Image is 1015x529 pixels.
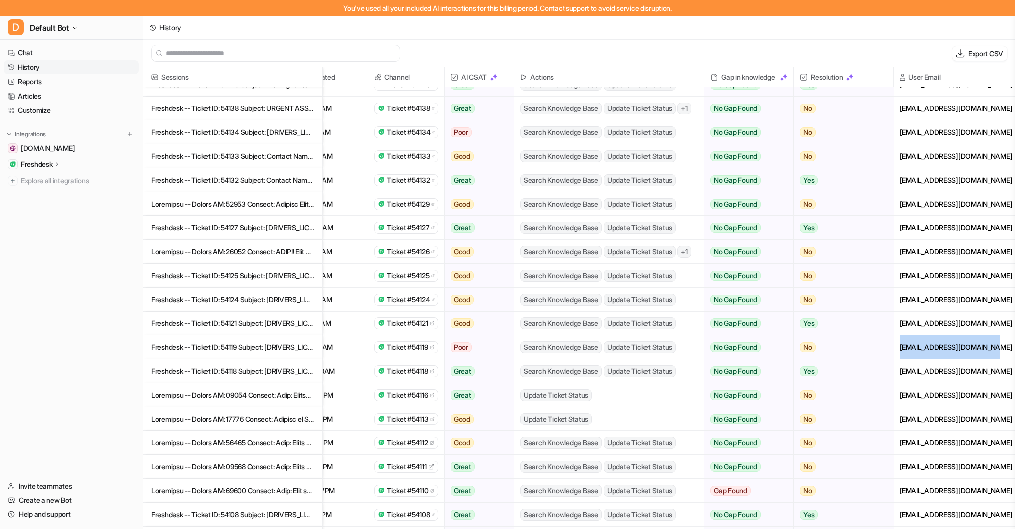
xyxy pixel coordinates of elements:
button: No [794,192,885,216]
span: Great [451,510,475,520]
span: Update Ticket Status [604,437,676,449]
span: Great [451,366,475,376]
div: [EMAIL_ADDRESS][DOMAIN_NAME] [894,192,1015,215]
img: freshdesk [378,201,385,207]
p: Loremipsu -- Dolors AM: 26052 Consect: ADIP!! Elit Sedd Eiusmodtempor incidid [#1560-5252] Utlabo... [151,240,314,264]
span: Great [451,104,475,113]
span: Update Ticket Status [604,509,676,521]
span: No Gap Found [710,80,761,90]
a: Explore all integrations [4,174,139,188]
p: Loremipsu -- Dolors AM: 69600 Consect: Adip: Elit sed doeiusm temp inc UTL etdo magna? Aliquae Ad... [151,479,314,503]
img: freshdesk [378,463,385,470]
button: Great [445,383,508,407]
span: Yes [800,80,818,90]
button: No Gap Found [704,455,786,479]
span: [DATE] 12:09AM [283,359,364,383]
button: No Gap Found [704,97,786,120]
p: Integrations [15,130,46,138]
span: No [800,295,816,305]
span: Great [451,462,475,472]
span: No Gap Found [710,390,761,400]
a: Create a new Bot [4,493,139,507]
span: AI CSAT [449,67,510,87]
a: Ticket #54125 [378,271,435,281]
button: Yes [794,168,885,192]
p: Freshdesk -- Ticket ID: 54125 Subject: [DRIVERS_LICENSE_NUMBER] - Support Query Contact Name: Nad... [151,264,314,288]
span: No Gap Found [710,223,761,233]
a: Ticket #54112 [378,438,435,448]
span: No [800,462,816,472]
div: [EMAIL_ADDRESS][DOMAIN_NAME] [894,120,1015,144]
span: Ticket #54134 [387,127,430,137]
button: Good [445,240,508,264]
span: No Gap Found [710,175,761,185]
img: freshdesk [378,344,385,350]
p: Freshdesk [21,159,52,169]
img: menu_add.svg [126,131,133,138]
span: Update Ticket Status [520,389,592,401]
span: Poor [451,127,472,137]
button: Good [445,431,508,455]
span: Search Knowledge Base [520,198,602,210]
span: Update Ticket Status [604,150,676,162]
span: Ticket #54118 [387,366,428,376]
span: Search Knowledge Base [520,437,602,449]
div: History [159,22,181,33]
a: Ticket #54116 [378,390,435,400]
button: Good [445,144,508,168]
img: freshdesk [378,368,385,374]
span: Search Knowledge Base [520,461,602,473]
span: Search Knowledge Base [520,485,602,497]
button: No Gap Found [704,431,786,455]
span: Update Ticket Status [604,341,676,353]
button: Great [445,359,508,383]
img: freshdesk [378,105,385,111]
span: Update Ticket Status [604,365,676,377]
p: Loremipsu -- Dolors AM: 56465 Consect: Adip: Elits doeiu tempori utlabor – etdol magnaaliqu Enima... [151,431,314,455]
span: Ticket #54127 [387,223,429,233]
span: [DATE] 10:12PM [283,455,364,479]
span: Good [451,318,474,328]
span: Ticket #54133 [387,151,430,161]
span: Gap Found [710,486,751,496]
span: D [8,19,24,35]
span: Great [451,390,475,400]
span: Update Ticket Status [604,103,676,114]
a: Ticket #54129 [378,199,435,209]
button: No Gap Found [704,407,786,431]
button: No Gap Found [704,192,786,216]
p: Freshdesk -- Ticket ID: 54133 Subject: Contact Name: [PERSON_NAME] Contact Emai [151,144,314,168]
span: No Gap Found [710,151,761,161]
img: freshdesk [378,439,385,446]
button: Poor [445,335,508,359]
a: Ticket #54110 [378,486,435,496]
span: [DATE] 6:58AM [283,264,364,288]
img: freshdesk [378,224,385,231]
button: No [794,240,885,264]
span: [DOMAIN_NAME] [21,143,75,153]
span: Update Ticket Status [604,317,676,329]
span: [DATE] 6:59AM [283,240,364,264]
button: No Gap Found [704,264,786,288]
img: freshdesk [378,153,385,159]
span: Poor [451,342,472,352]
span: No [800,486,816,496]
span: [DATE] 9:07AM [283,97,364,120]
span: Last updated [283,67,364,87]
span: [DATE] 8:09AM [283,144,364,168]
p: Loremipsu -- Dolors AM: 17776 Consect: Adipisc el Seddoei Tempo Incidid ut La Etdolor Magnaal Eni... [151,407,314,431]
span: Ticket #54119 [387,342,428,352]
img: Freshdesk [10,161,16,167]
span: Great [451,80,475,90]
span: Yes [800,318,818,328]
span: Good [451,247,474,257]
span: No [800,390,816,400]
button: No [794,288,885,312]
span: [DATE] 9:52PM [283,503,364,527]
span: Good [451,151,474,161]
span: No Gap Found [710,438,761,448]
div: [EMAIL_ADDRESS][DOMAIN_NAME] [894,383,1015,407]
span: Ticket #54116 [387,390,428,400]
span: [DATE] 12:19AM [283,335,364,359]
span: Ticket #54112 [387,438,428,448]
